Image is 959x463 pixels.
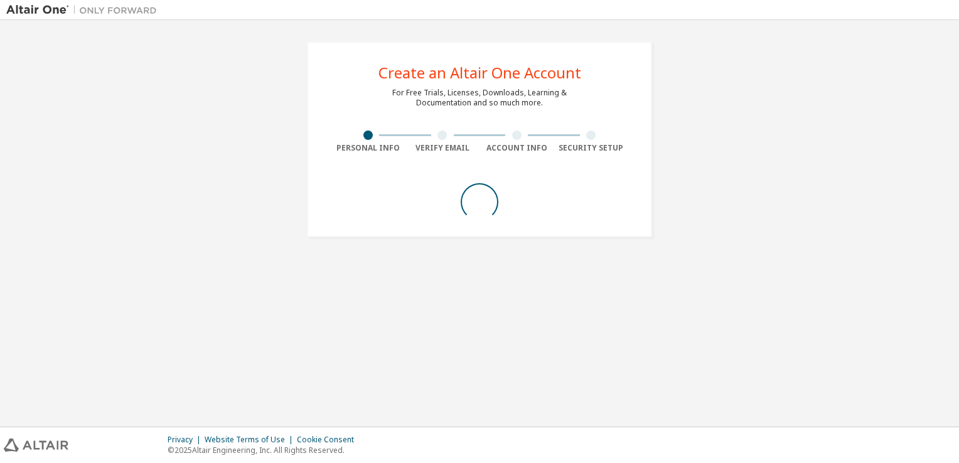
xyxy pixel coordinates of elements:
[479,143,554,153] div: Account Info
[392,88,567,108] div: For Free Trials, Licenses, Downloads, Learning & Documentation and so much more.
[405,143,480,153] div: Verify Email
[4,439,68,452] img: altair_logo.svg
[205,435,297,445] div: Website Terms of Use
[378,65,581,80] div: Create an Altair One Account
[168,435,205,445] div: Privacy
[331,143,405,153] div: Personal Info
[6,4,163,16] img: Altair One
[297,435,362,445] div: Cookie Consent
[554,143,629,153] div: Security Setup
[168,445,362,455] p: © 2025 Altair Engineering, Inc. All Rights Reserved.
